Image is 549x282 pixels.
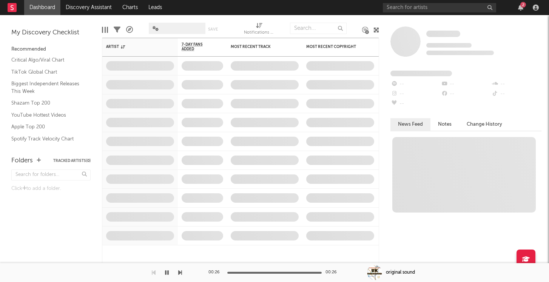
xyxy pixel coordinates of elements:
div: -- [491,89,541,99]
a: TikTok Global Chart [11,68,83,76]
a: Some Artist [426,30,460,38]
div: Edit Columns [102,19,108,41]
a: YouTube Hottest Videos [11,111,83,119]
button: News Feed [390,118,430,131]
div: Click to add a folder. [11,184,91,193]
div: -- [491,79,541,89]
div: Most Recent Copyright [306,45,363,49]
span: Some Artist [426,31,460,37]
div: A&R Pipeline [126,19,133,41]
a: Apple Top 200 [11,123,83,131]
span: 7-Day Fans Added [182,42,212,51]
button: 2 [518,5,523,11]
input: Search... [290,23,347,34]
button: Change History [459,118,510,131]
a: Critical Algo/Viral Chart [11,56,83,64]
div: Artist [106,45,163,49]
div: 00:26 [208,268,224,277]
button: Notes [430,118,459,131]
button: Tracked Artists(0) [53,159,91,163]
span: 0 fans last week [426,51,494,55]
span: Tracking Since: [DATE] [426,43,472,48]
div: My Discovery Checklist [11,28,91,37]
button: Save [208,27,218,31]
a: Shazam Top 200 [11,99,83,107]
div: Folders [11,156,33,165]
a: Biggest Independent Releases This Week [11,80,83,95]
div: 00:26 [325,268,341,277]
div: Recommended [11,45,91,54]
span: Fans Added by Platform [390,71,452,76]
div: Notifications (Artist) [244,19,274,41]
div: 2 [520,2,526,8]
div: Notifications (Artist) [244,28,274,37]
div: -- [441,89,491,99]
div: -- [390,99,441,109]
div: original sound [386,269,415,276]
div: -- [441,79,491,89]
a: Spotify Track Velocity Chart [11,135,83,143]
div: -- [390,79,441,89]
div: -- [390,89,441,99]
div: Most Recent Track [231,45,287,49]
input: Search for artists [383,3,496,12]
div: Filters [114,19,120,41]
input: Search for folders... [11,170,91,180]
